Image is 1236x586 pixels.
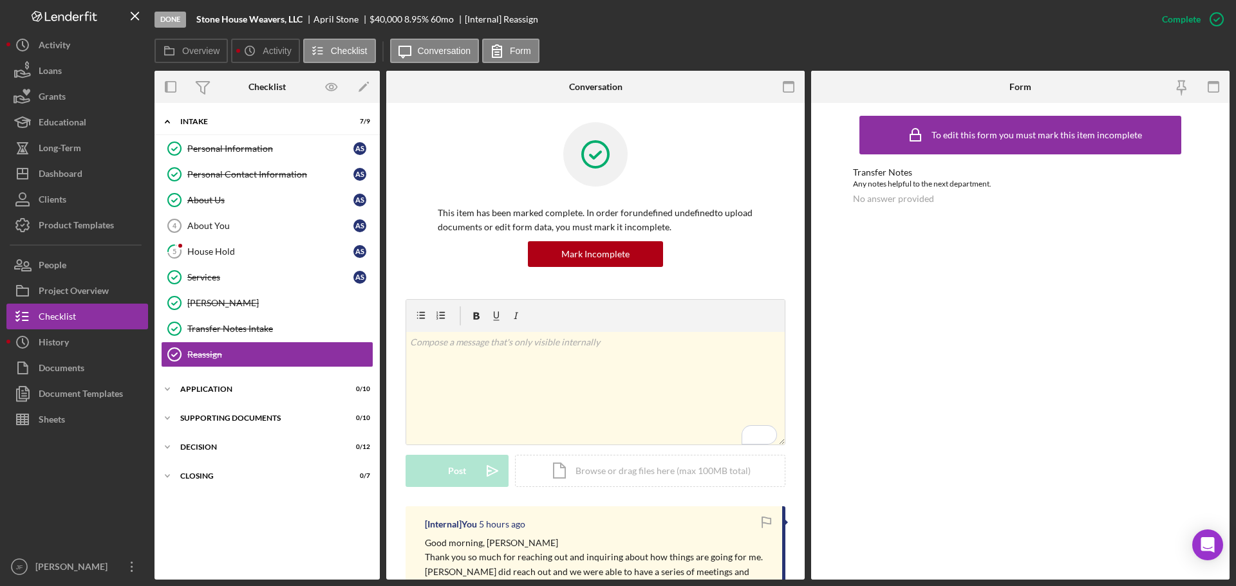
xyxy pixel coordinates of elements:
[406,332,785,444] div: To enrich screen reader interactions, please activate Accessibility in Grammarly extension settings
[1009,82,1031,92] div: Form
[353,168,366,181] div: A S
[161,136,373,161] a: Personal InformationAS
[39,278,109,307] div: Project Overview
[6,329,148,355] button: History
[39,58,62,87] div: Loans
[16,563,23,571] text: JF
[154,12,186,28] div: Done
[6,135,148,161] button: Long-Term
[39,355,84,384] div: Documents
[6,554,148,580] button: JF[PERSON_NAME]
[39,304,76,333] div: Checklist
[347,118,370,125] div: 7 / 9
[187,195,353,205] div: About Us
[353,245,366,258] div: A S
[853,167,1188,178] div: Transfer Notes
[347,472,370,480] div: 0 / 7
[39,252,66,281] div: People
[314,14,370,24] div: April Stone
[187,143,353,154] div: Personal Information
[196,14,303,24] b: Stone House Weavers, LLC
[6,278,148,304] button: Project Overview
[6,381,148,407] button: Document Templates
[353,219,366,232] div: A S
[161,342,373,367] a: Reassign
[932,130,1142,140] div: To edit this form you must mark this item incomplete
[6,304,148,329] button: Checklist
[347,443,370,451] div: 0 / 12
[39,32,70,61] div: Activity
[39,187,66,215] div: Clients
[161,187,373,213] a: About UsAS
[6,84,148,109] button: Grants
[263,46,291,56] label: Activity
[161,161,373,187] a: Personal Contact InformationAS
[39,135,81,164] div: Long-Term
[39,161,82,190] div: Dashboard
[187,272,353,282] div: Services
[353,271,366,284] div: A S
[418,46,471,56] label: Conversation
[6,355,148,381] button: Documents
[1149,6,1230,32] button: Complete
[390,39,480,63] button: Conversation
[39,381,123,410] div: Document Templates
[6,407,148,432] button: Sheets
[1162,6,1201,32] div: Complete
[6,252,148,278] button: People
[161,213,373,239] a: 4About YouAS
[182,46,220,56] label: Overview
[248,82,286,92] div: Checklist
[465,14,538,24] div: [Internal] Reassign
[154,39,228,63] button: Overview
[6,58,148,84] button: Loans
[180,443,338,451] div: Decision
[853,178,1188,190] div: Any notes helpful to the next department.
[180,118,338,125] div: Intake
[528,241,663,267] button: Mark Incomplete
[6,187,148,212] button: Clients
[370,14,402,24] span: $40,000
[425,519,477,529] div: [Internal] You
[406,455,509,487] button: Post
[187,221,353,231] div: About You
[425,550,769,564] p: Thank you so much for reaching out and inquiring about how things are going for me.
[187,246,353,257] div: House Hold
[187,169,353,179] div: Personal Contact Information
[331,46,368,56] label: Checklist
[39,212,114,241] div: Product Templates
[347,414,370,422] div: 0 / 10
[6,161,148,187] button: Dashboard
[431,14,454,24] div: 60 mo
[479,519,525,529] time: 2025-10-14 16:10
[39,407,65,435] div: Sheets
[6,212,148,238] button: Product Templates
[161,264,373,290] a: ServicesAS
[6,109,148,135] button: Educational
[303,39,376,63] button: Checklist
[438,206,753,235] p: This item has been marked complete. In order for undefined undefined to upload documents or edit ...
[448,455,466,487] div: Post
[161,239,373,264] a: 5House HoldAS
[173,222,177,230] tspan: 4
[510,46,531,56] label: Form
[161,290,373,316] a: [PERSON_NAME]
[39,84,66,113] div: Grants
[561,241,630,267] div: Mark Incomplete
[187,324,373,334] div: Transfer Notes Intake
[187,298,373,308] div: [PERSON_NAME]
[6,32,148,58] button: Activity
[482,39,539,63] button: Form
[853,194,934,204] div: No answer provided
